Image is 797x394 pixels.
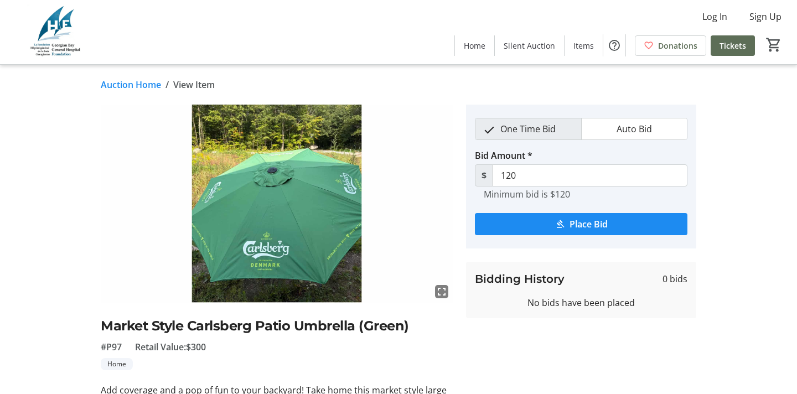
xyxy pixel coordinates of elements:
button: Log In [694,8,736,25]
a: Tickets [711,35,755,56]
a: Silent Auction [495,35,564,56]
img: Georgian Bay General Hospital Foundation's Logo [7,4,105,60]
img: Image [101,105,453,303]
span: Tickets [720,40,746,51]
h3: Bidding History [475,271,565,287]
label: Bid Amount * [475,149,532,162]
tr-hint: Minimum bid is $120 [484,189,570,200]
span: Auto Bid [610,118,659,139]
a: Items [565,35,603,56]
span: Retail Value: $300 [135,340,206,354]
span: $ [475,164,493,186]
span: Log In [702,10,727,23]
span: Home [464,40,485,51]
button: Sign Up [741,8,790,25]
div: No bids have been placed [475,296,687,309]
a: Auction Home [101,78,161,91]
a: Donations [635,35,706,56]
h2: Market Style Carlsberg Patio Umbrella (Green) [101,316,453,336]
span: Donations [658,40,697,51]
button: Place Bid [475,213,687,235]
tr-label-badge: Home [101,358,133,370]
span: Sign Up [749,10,782,23]
mat-icon: fullscreen [435,285,448,298]
button: Cart [764,35,784,55]
button: Help [603,34,625,56]
span: 0 bids [663,272,687,286]
span: View Item [173,78,215,91]
span: Place Bid [570,217,608,231]
a: Home [455,35,494,56]
span: #P97 [101,340,122,354]
span: One Time Bid [494,118,562,139]
span: / [165,78,169,91]
span: Items [573,40,594,51]
span: Silent Auction [504,40,555,51]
